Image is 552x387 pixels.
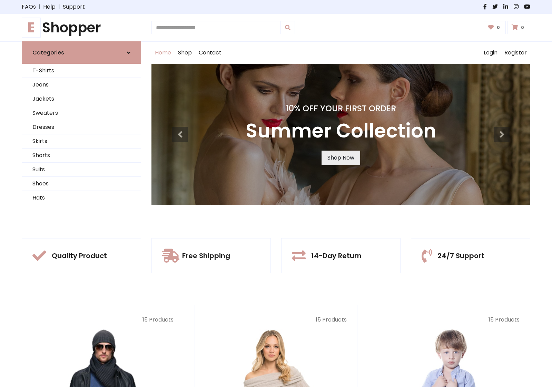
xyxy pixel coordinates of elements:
span: 0 [495,24,502,31]
a: Shop Now [322,151,360,165]
span: | [36,3,43,11]
span: | [56,3,63,11]
a: Shorts [22,149,141,163]
a: Skirts [22,134,141,149]
h5: 14-Day Return [311,252,362,260]
h5: 24/7 Support [437,252,484,260]
a: Categories [22,41,141,64]
a: T-Shirts [22,64,141,78]
a: 0 [507,21,530,34]
a: Home [151,42,175,64]
a: EShopper [22,19,141,36]
a: Dresses [22,120,141,134]
a: Shoes [22,177,141,191]
a: Sweaters [22,106,141,120]
h3: Summer Collection [246,119,436,142]
h4: 10% Off Your First Order [246,104,436,114]
span: E [22,18,41,38]
a: Login [480,42,501,64]
h6: Categories [32,49,64,56]
a: Hats [22,191,141,205]
a: Support [63,3,85,11]
a: Jeans [22,78,141,92]
a: Contact [195,42,225,64]
span: 0 [519,24,526,31]
a: FAQs [22,3,36,11]
a: Shop [175,42,195,64]
p: 15 Products [205,316,346,324]
h5: Quality Product [52,252,107,260]
a: Suits [22,163,141,177]
p: 15 Products [32,316,174,324]
a: Jackets [22,92,141,106]
a: 0 [484,21,506,34]
a: Register [501,42,530,64]
h5: Free Shipping [182,252,230,260]
a: Help [43,3,56,11]
p: 15 Products [378,316,520,324]
h1: Shopper [22,19,141,36]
